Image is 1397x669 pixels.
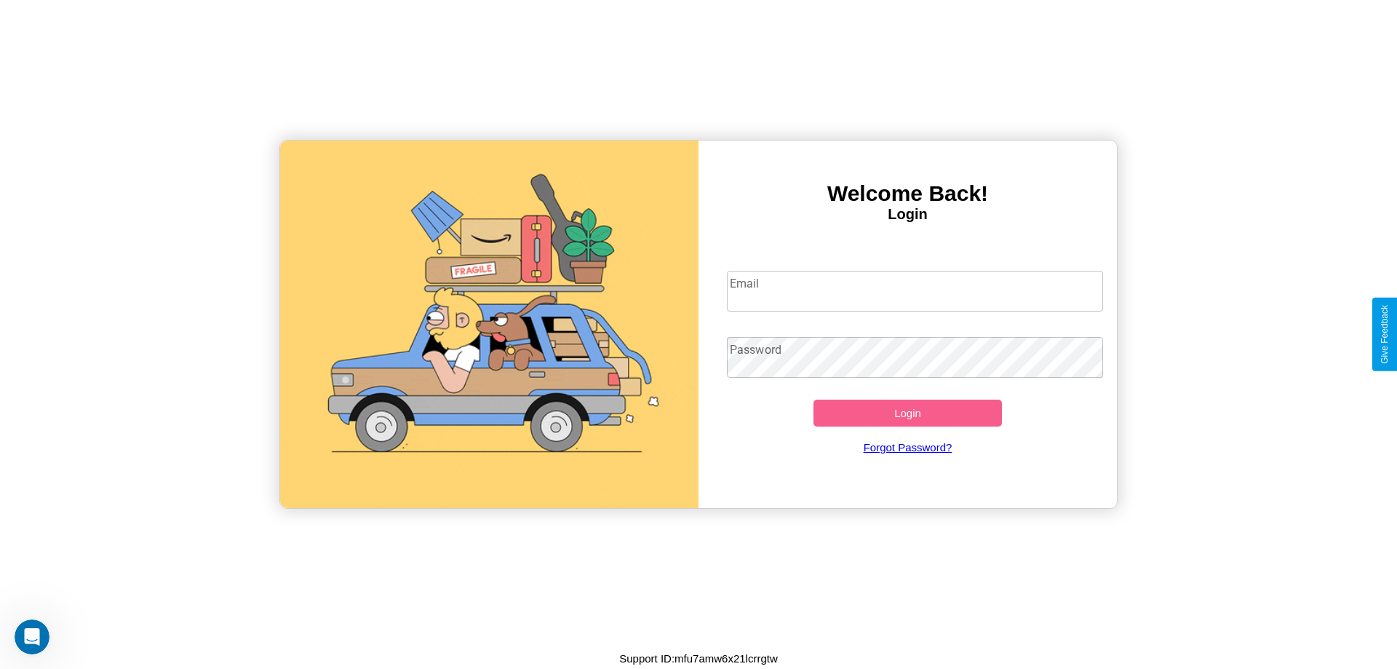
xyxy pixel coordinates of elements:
h3: Welcome Back! [698,181,1117,206]
img: gif [280,140,698,508]
div: Give Feedback [1380,305,1390,364]
p: Support ID: mfu7amw6x21lcrrgtw [619,649,778,668]
button: Login [813,400,1002,427]
iframe: Intercom live chat [15,619,49,654]
a: Forgot Password? [720,427,1096,468]
h4: Login [698,206,1117,223]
